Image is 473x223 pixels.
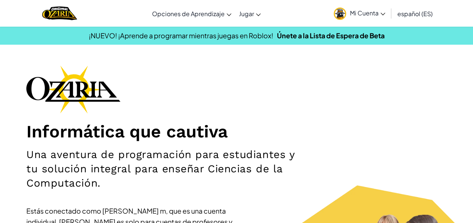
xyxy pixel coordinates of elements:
[42,6,77,21] img: Home
[26,148,308,190] h2: Una aventura de programación para estudiantes y tu solución integral para enseñar Ciencias de la ...
[394,3,436,24] a: español (ES)
[235,3,265,24] a: Jugar
[239,10,254,18] span: Jugar
[397,10,433,18] span: español (ES)
[152,10,225,18] span: Opciones de Aprendizaje
[26,65,120,113] img: Ozaria branding logo
[148,3,235,24] a: Opciones de Aprendizaje
[330,2,389,25] a: Mi Cuenta
[350,9,385,17] span: Mi Cuenta
[89,31,273,40] span: ¡NUEVO! ¡Aprende a programar mientras juegas en Roblox!
[334,8,346,20] img: avatar
[277,31,385,40] a: Únete a la Lista de Espera de Beta
[42,6,77,21] a: Ozaria by CodeCombat logo
[26,121,447,142] h1: Informática que cautiva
